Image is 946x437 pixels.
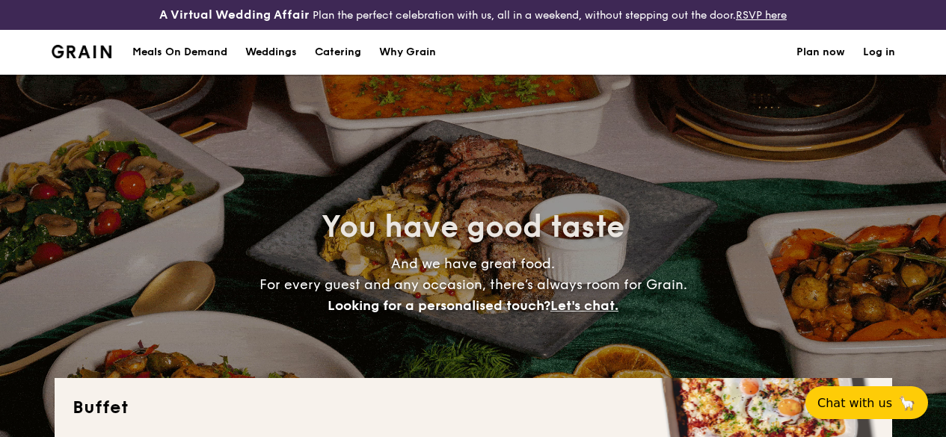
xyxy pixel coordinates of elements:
div: Meals On Demand [132,30,227,75]
div: Plan the perfect celebration with us, all in a weekend, without stepping out the door. [158,6,788,24]
span: You have good taste [322,209,624,245]
a: Why Grain [370,30,445,75]
a: Log in [863,30,895,75]
div: Weddings [245,30,297,75]
img: Grain [52,45,112,58]
a: Logotype [52,45,112,58]
div: Why Grain [379,30,436,75]
span: Chat with us [817,396,892,410]
a: Weddings [236,30,306,75]
a: Plan now [796,30,845,75]
button: Chat with us🦙 [805,386,928,419]
span: Let's chat. [550,297,618,314]
a: Meals On Demand [123,30,236,75]
span: Looking for a personalised touch? [328,297,550,314]
a: Catering [306,30,370,75]
h1: Catering [315,30,361,75]
h2: Buffet [73,396,874,420]
a: RSVP here [736,9,787,22]
h4: A Virtual Wedding Affair [159,6,310,24]
span: And we have great food. For every guest and any occasion, there’s always room for Grain. [259,255,687,314]
span: 🦙 [898,394,916,412]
